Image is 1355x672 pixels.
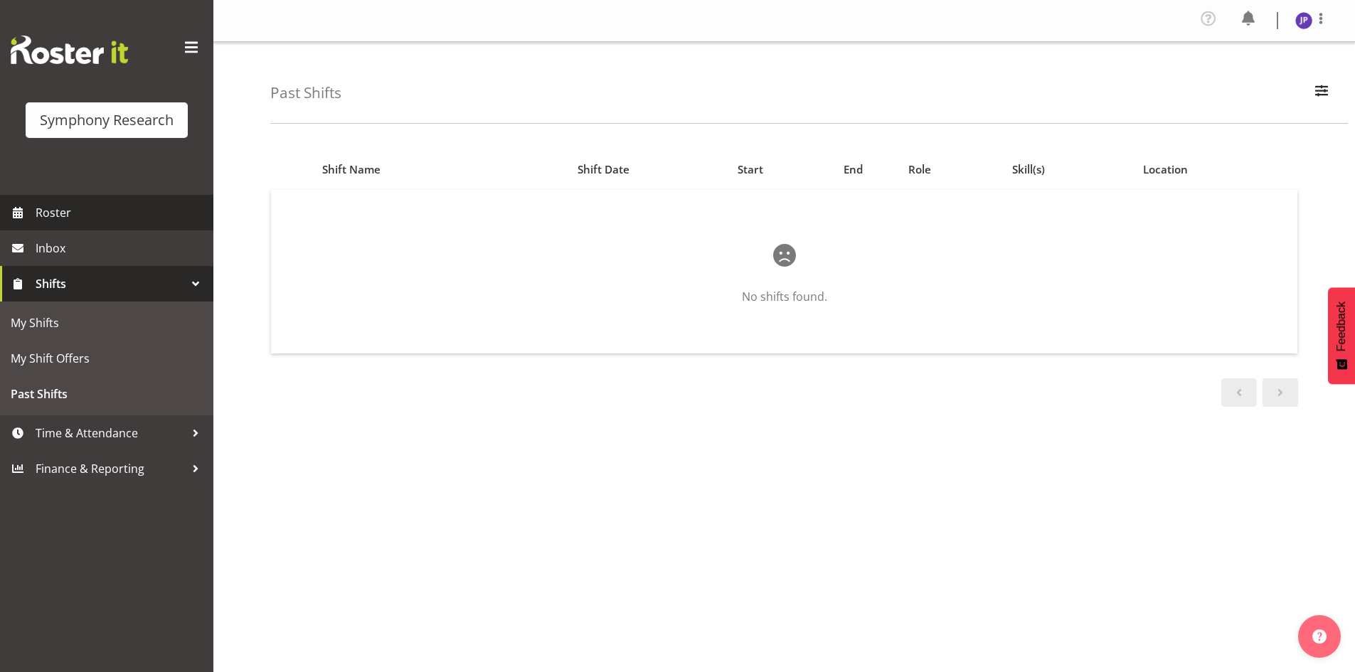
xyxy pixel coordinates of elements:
[4,305,210,341] a: My Shifts
[40,110,174,131] div: Symphony Research
[703,161,798,178] div: Start
[36,273,185,294] span: Shifts
[1328,287,1355,384] button: Feedback - Show survey
[270,85,341,101] h4: Past Shifts
[36,202,206,223] span: Roster
[11,36,128,64] img: Rosterit website logo
[1295,12,1312,29] img: judith-partridge11888.jpg
[11,383,203,405] span: Past Shifts
[11,348,203,369] span: My Shift Offers
[1335,302,1348,351] span: Feedback
[11,312,203,334] span: My Shifts
[317,288,1252,305] p: No shifts found.
[1143,161,1290,178] div: Location
[322,161,505,178] div: Shift Name
[908,161,996,178] div: Role
[4,341,210,376] a: My Shift Offers
[36,458,185,479] span: Finance & Reporting
[1012,161,1127,178] div: Skill(s)
[4,376,210,412] a: Past Shifts
[521,161,686,178] div: Shift Date
[1307,78,1337,109] button: Filter Employees
[1312,629,1327,644] img: help-xxl-2.png
[814,161,893,178] div: End
[36,238,206,259] span: Inbox
[36,422,185,444] span: Time & Attendance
